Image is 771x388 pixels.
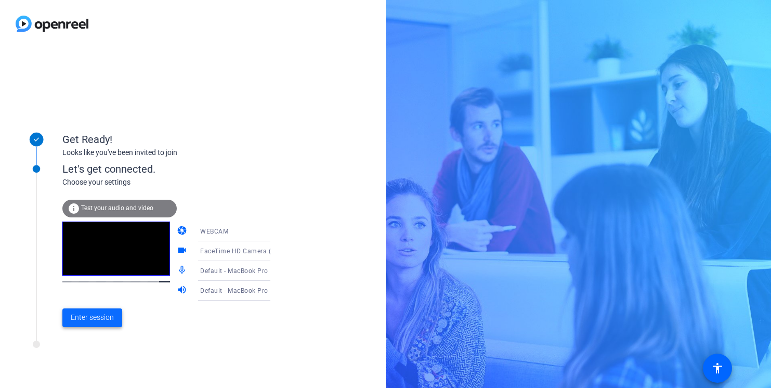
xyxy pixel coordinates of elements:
[71,312,114,323] span: Enter session
[177,284,189,297] mat-icon: volume_up
[200,286,325,294] span: Default - MacBook Pro Speakers (Built-in)
[177,225,189,238] mat-icon: camera
[62,308,122,327] button: Enter session
[62,132,270,147] div: Get Ready!
[62,177,292,188] div: Choose your settings
[62,161,292,177] div: Let's get connected.
[200,247,307,255] span: FaceTime HD Camera (2C0E:82E3)
[81,204,153,212] span: Test your audio and video
[200,266,334,275] span: Default - MacBook Pro Microphone (Built-in)
[68,202,80,215] mat-icon: info
[177,265,189,277] mat-icon: mic_none
[711,362,724,374] mat-icon: accessibility
[62,147,270,158] div: Looks like you've been invited to join
[177,245,189,257] mat-icon: videocam
[200,228,228,235] span: WEBCAM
